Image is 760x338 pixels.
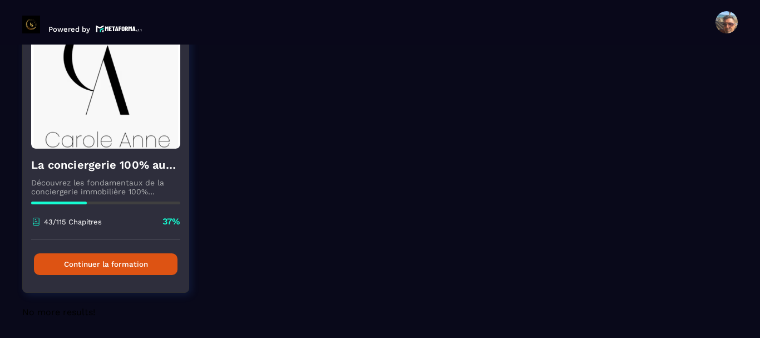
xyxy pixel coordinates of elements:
img: logo [96,24,142,33]
p: 43/115 Chapitres [44,218,102,226]
span: No more results! [22,307,95,317]
a: formation-backgroundLa conciergerie 100% automatiséeDécouvrez les fondamentaux de la conciergerie... [22,28,203,307]
p: Découvrez les fondamentaux de la conciergerie immobilière 100% automatisée. Cette formation est c... [31,178,180,196]
button: Continuer la formation [34,253,177,275]
img: logo-branding [22,16,40,33]
h4: La conciergerie 100% automatisée [31,157,180,173]
p: 37% [162,215,180,228]
img: formation-background [31,37,180,149]
p: Powered by [48,25,90,33]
